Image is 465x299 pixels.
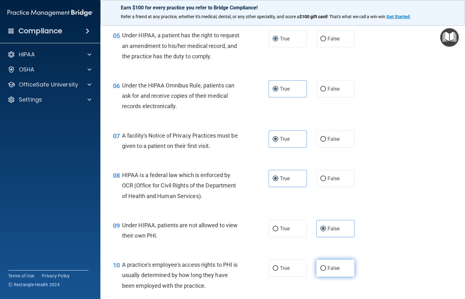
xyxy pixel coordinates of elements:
span: A facility's Notice of Privacy Practices must be given to a patient on their first visit. [122,132,238,149]
span: Refer a friend at any practice, whether it's medical, dental, or any other speciality, and score a [121,14,299,19]
input: True [273,227,278,231]
span: Under HIPAA, patients are not allowed to view their own PHI. [122,222,238,239]
a: Get Started [387,14,411,19]
p: OSHA [19,66,35,73]
span: False [328,136,340,142]
input: True [273,137,278,142]
span: 05 [113,32,120,39]
strong: $100 gift card [299,14,327,19]
input: True [273,266,278,271]
input: True [273,176,278,181]
span: True [280,136,290,142]
span: False [328,226,340,232]
a: OfficeSafe University [8,81,91,88]
span: True [280,86,290,92]
p: Earn $100 for every practice you refer to Bridge Compliance! [121,5,445,11]
a: Settings [8,96,91,103]
span: False [328,36,340,42]
input: False [320,176,326,181]
span: 06 [113,82,120,90]
span: HIPAA is a federal law which is enforced by OCR (Office for Civil Rights of the Department of Hea... [122,172,236,199]
span: Ⓒ Rectangle Health 2024 [8,281,60,288]
span: 10 [113,261,120,269]
p: Settings [19,96,42,103]
span: True [280,36,290,42]
span: True [280,176,290,181]
span: 08 [113,172,120,179]
input: True [273,37,278,41]
span: Under the HIPAA Omnibus Rule, patients can ask for and receive copies of their medical records el... [122,82,234,109]
span: 09 [113,222,120,229]
h4: Compliance [19,27,62,35]
input: False [320,266,326,271]
input: False [320,227,326,231]
a: Privacy Policy [42,273,70,279]
a: Terms of Use [8,273,34,279]
input: False [320,137,326,142]
a: OSHA [8,66,91,73]
input: False [320,37,326,41]
span: A practice's employee's access rights to PHI is usually determined by how long they have been emp... [122,261,238,289]
span: Under HIPAA, a patient has the right to request an amendment to his/her medical record, and the p... [122,32,240,59]
p: OfficeSafe University [19,81,78,88]
span: ! That's what we call a win-win. [327,14,387,19]
span: False [328,86,340,92]
span: False [328,176,340,181]
button: Open Resource Center [440,28,459,47]
a: HIPAA [8,51,91,58]
strong: Get Started [387,14,410,19]
p: HIPAA [19,51,35,58]
span: False [328,265,340,271]
span: 07 [113,132,120,140]
span: True [280,265,290,271]
span: True [280,226,290,232]
input: False [320,87,326,92]
input: True [273,87,278,92]
img: PMB logo [8,7,93,19]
